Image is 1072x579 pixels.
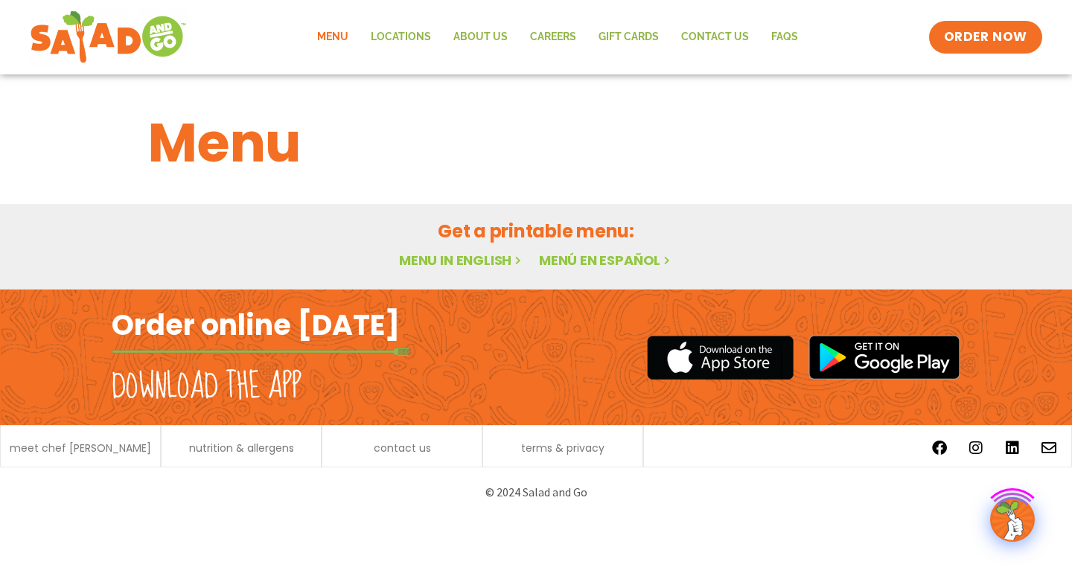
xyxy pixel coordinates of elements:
a: Locations [360,20,442,54]
p: © 2024 Salad and Go [119,482,953,502]
img: google_play [808,335,960,380]
a: Contact Us [670,20,760,54]
img: appstore [647,333,794,382]
a: terms & privacy [521,443,604,453]
a: nutrition & allergens [189,443,294,453]
h2: Get a printable menu: [148,218,924,244]
h2: Download the app [112,366,301,408]
img: fork [112,348,409,356]
a: ORDER NOW [929,21,1042,54]
a: About Us [442,20,519,54]
a: GIFT CARDS [587,20,670,54]
span: ORDER NOW [944,28,1027,46]
a: FAQs [760,20,809,54]
a: Menu in English [399,251,524,269]
h2: Order online [DATE] [112,307,400,343]
nav: Menu [306,20,809,54]
img: new-SAG-logo-768×292 [30,7,187,67]
a: Careers [519,20,587,54]
a: contact us [374,443,431,453]
a: meet chef [PERSON_NAME] [10,443,151,453]
a: Menú en español [539,251,673,269]
a: Menu [306,20,360,54]
h1: Menu [148,103,924,183]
